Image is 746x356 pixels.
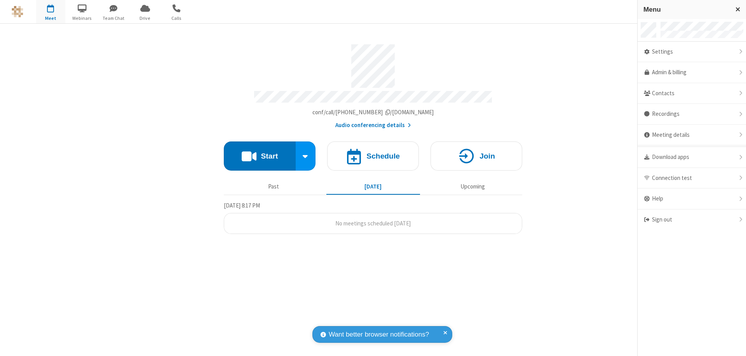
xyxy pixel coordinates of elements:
div: Recordings [638,104,746,125]
div: Sign out [638,209,746,230]
button: Upcoming [426,179,519,194]
span: [DATE] 8:17 PM [224,202,260,209]
div: Meeting details [638,125,746,146]
span: Calls [162,15,191,22]
span: Team Chat [99,15,128,22]
h4: Schedule [366,152,400,160]
span: No meetings scheduled [DATE] [335,220,411,227]
div: Start conference options [296,141,316,171]
div: Connection test [638,168,746,189]
div: Help [638,188,746,209]
a: Admin & billing [638,62,746,83]
span: Copy my meeting room link [312,108,434,116]
div: Contacts [638,83,746,104]
button: Schedule [327,141,419,171]
div: Download apps [638,147,746,168]
button: Audio conferencing details [335,121,411,130]
h4: Start [261,152,278,160]
span: Meet [36,15,65,22]
span: Want better browser notifications? [329,330,429,340]
button: Copy my meeting room linkCopy my meeting room link [312,108,434,117]
span: Drive [131,15,160,22]
section: Account details [224,38,522,130]
button: Join [431,141,522,171]
section: Today's Meetings [224,201,522,234]
button: [DATE] [326,179,420,194]
button: Past [227,179,321,194]
h4: Join [479,152,495,160]
h3: Menu [643,6,729,13]
button: Start [224,141,296,171]
img: QA Selenium DO NOT DELETE OR CHANGE [12,6,23,17]
div: Settings [638,42,746,63]
span: Webinars [68,15,97,22]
